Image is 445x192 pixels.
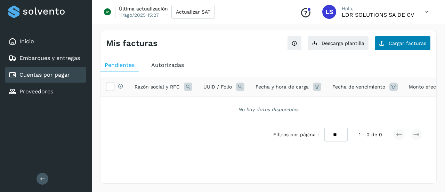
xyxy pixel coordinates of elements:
span: Fecha de vencimiento [332,83,385,91]
div: No hay datos disponibles [110,106,427,113]
button: Descarga plantilla [307,36,369,51]
span: Autorizadas [151,62,184,68]
span: 1 - 0 de 0 [359,131,382,138]
p: Hola, [342,6,414,11]
span: Actualizar SAT [176,9,210,14]
div: Inicio [5,34,86,49]
a: Proveedores [19,88,53,95]
span: Filtros por página : [273,131,319,138]
a: Cuentas por pagar [19,71,70,78]
span: Fecha y hora de carga [256,83,309,91]
div: Proveedores [5,84,86,99]
span: Pendientes [105,62,135,68]
span: Cargar facturas [389,41,426,46]
span: UUID / Folio [203,83,232,91]
div: Embarques y entregas [5,51,86,66]
h4: Mis facturas [106,38,157,48]
a: Embarques y entregas [19,55,80,61]
button: Cargar facturas [374,36,431,51]
p: 11/ago/2025 15:27 [119,12,159,18]
a: Inicio [19,38,34,45]
button: Actualizar SAT [171,5,215,19]
p: Última actualización [119,6,168,12]
div: Cuentas por pagar [5,67,86,83]
span: Monto efectivo [409,83,445,91]
span: Descarga plantilla [322,41,364,46]
span: Razón social y RFC [135,83,180,91]
p: LDR SOLUTIONS SA DE CV [342,11,414,18]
